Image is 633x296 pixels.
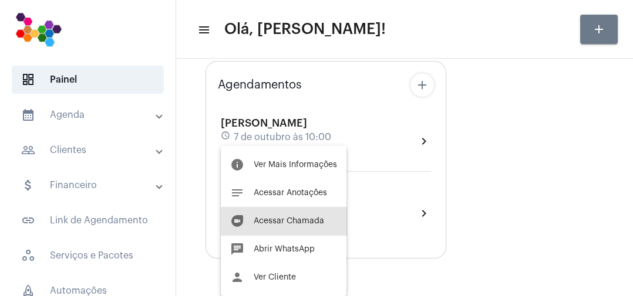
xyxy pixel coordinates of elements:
[230,242,244,256] mat-icon: chat
[254,245,315,253] span: Abrir WhatsApp
[230,158,244,172] mat-icon: info
[230,214,244,228] mat-icon: duo
[230,270,244,284] mat-icon: person
[254,189,327,197] span: Acessar Anotações
[230,186,244,200] mat-icon: notes
[254,161,337,169] span: Ver Mais Informações
[254,217,324,225] span: Acessar Chamada
[254,273,296,281] span: Ver Cliente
